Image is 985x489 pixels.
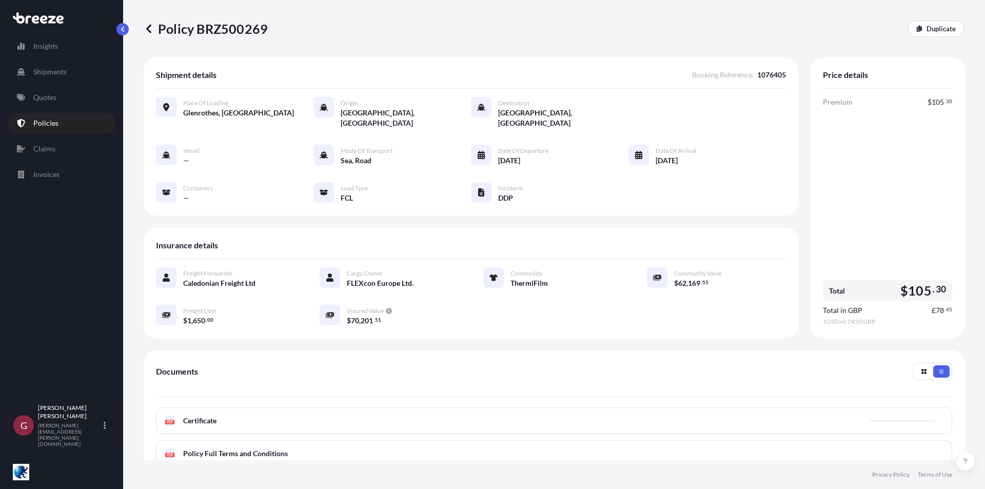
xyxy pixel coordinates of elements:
[9,139,114,159] a: Claims
[341,108,471,128] span: [GEOGRAPHIC_DATA], [GEOGRAPHIC_DATA]
[351,317,359,324] span: 70
[373,318,375,322] span: .
[341,193,353,203] span: FCL
[944,100,945,103] span: .
[341,99,358,107] span: Origin
[908,21,964,37] a: Duplicate
[156,366,198,377] span: Documents
[656,147,696,155] span: Date of Arrival
[823,305,862,316] span: Total in GBP
[347,307,384,315] span: Insured Value
[375,318,381,322] span: 51
[686,280,688,287] span: ,
[932,307,936,314] span: £
[183,99,228,107] span: Place of Loading
[183,317,187,324] span: $
[823,97,853,107] span: Premium
[156,70,216,80] span: Shipment details
[498,193,513,203] span: DDP
[928,99,932,106] span: $
[183,108,294,118] span: Glenrothes, [GEOGRAPHIC_DATA]
[206,318,207,322] span: .
[936,307,944,314] span: 78
[156,240,218,250] span: Insurance details
[183,307,216,315] span: Freight Cost
[183,278,255,288] span: Caledonian Freight Ltd
[347,269,383,278] span: Cargo Owner
[944,308,945,311] span: .
[701,281,702,284] span: .
[183,269,233,278] span: Freight Forwarder
[183,416,216,426] span: Certificate
[347,278,413,288] span: FLEXcon Europe Ltd.
[9,113,114,133] a: Policies
[688,280,700,287] span: 169
[498,155,520,166] span: [DATE]
[656,155,678,166] span: [DATE]
[156,440,952,467] a: PDFPolicy Full Terms and Conditions
[33,169,60,180] p: Invoices
[183,147,200,155] span: Vessel
[757,70,786,80] span: 1076405
[510,278,548,288] span: ThermlFilm
[38,404,102,420] p: [PERSON_NAME] [PERSON_NAME]
[33,144,55,154] p: Claims
[829,286,845,296] span: Total
[9,164,114,185] a: Invoices
[692,70,754,80] span: Booking Reference :
[183,184,213,192] span: Containers
[933,286,935,292] span: .
[183,193,189,203] span: —
[183,448,288,459] span: Policy Full Terms and Conditions
[359,317,361,324] span: ,
[361,317,373,324] span: 201
[38,422,102,447] p: [PERSON_NAME][EMAIL_ADDRESS][PERSON_NAME][DOMAIN_NAME]
[908,284,932,297] span: 105
[187,317,191,324] span: 1
[823,70,868,80] span: Price details
[872,471,910,479] a: Privacy Policy
[498,184,523,192] span: Incoterm
[946,100,952,103] span: 30
[33,67,67,77] p: Shipments
[9,87,114,108] a: Quotes
[498,99,529,107] span: Destination
[193,317,205,324] span: 650
[932,99,944,106] span: 105
[510,269,542,278] span: Commodity
[341,147,392,155] span: Mode of Transport
[167,420,173,424] text: PDF
[207,318,213,322] span: 00
[183,155,189,166] span: —
[167,453,173,457] text: PDF
[900,284,908,297] span: $
[347,317,351,324] span: $
[498,108,628,128] span: [GEOGRAPHIC_DATA], [GEOGRAPHIC_DATA]
[678,280,686,287] span: 62
[13,464,29,480] img: organization-logo
[33,41,58,51] p: Insights
[33,118,58,128] p: Policies
[674,280,678,287] span: $
[144,21,268,37] p: Policy BRZ500269
[341,184,368,192] span: Load Type
[823,318,952,326] span: 1 USD = 0.7450 GBP
[21,420,27,431] span: G
[918,471,952,479] a: Terms of Use
[33,92,56,103] p: Quotes
[341,155,371,166] span: Sea, Road
[946,308,952,311] span: 45
[9,62,114,82] a: Shipments
[9,36,114,56] a: Insights
[498,147,548,155] span: Date of Departure
[927,24,956,34] p: Duplicate
[936,286,946,292] span: 30
[702,281,708,284] span: 55
[674,269,722,278] span: Commodity Value
[191,317,193,324] span: ,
